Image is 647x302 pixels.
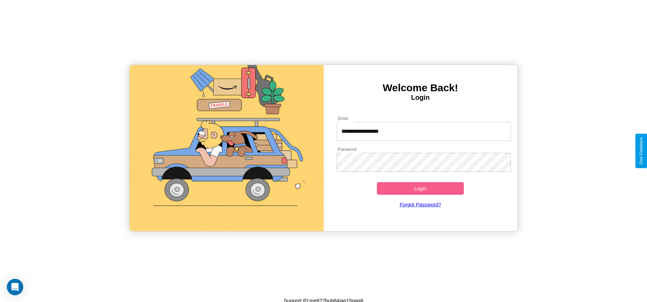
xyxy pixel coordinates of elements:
label: Password [338,146,356,152]
div: Give Feedback [639,137,644,165]
button: Login [377,182,464,195]
img: gif [130,65,323,231]
h3: Welcome Back! [324,82,517,94]
div: Open Intercom Messenger [7,279,23,295]
a: Forgot Password? [333,195,508,214]
h4: Login [324,94,517,101]
label: Email [338,115,349,121]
